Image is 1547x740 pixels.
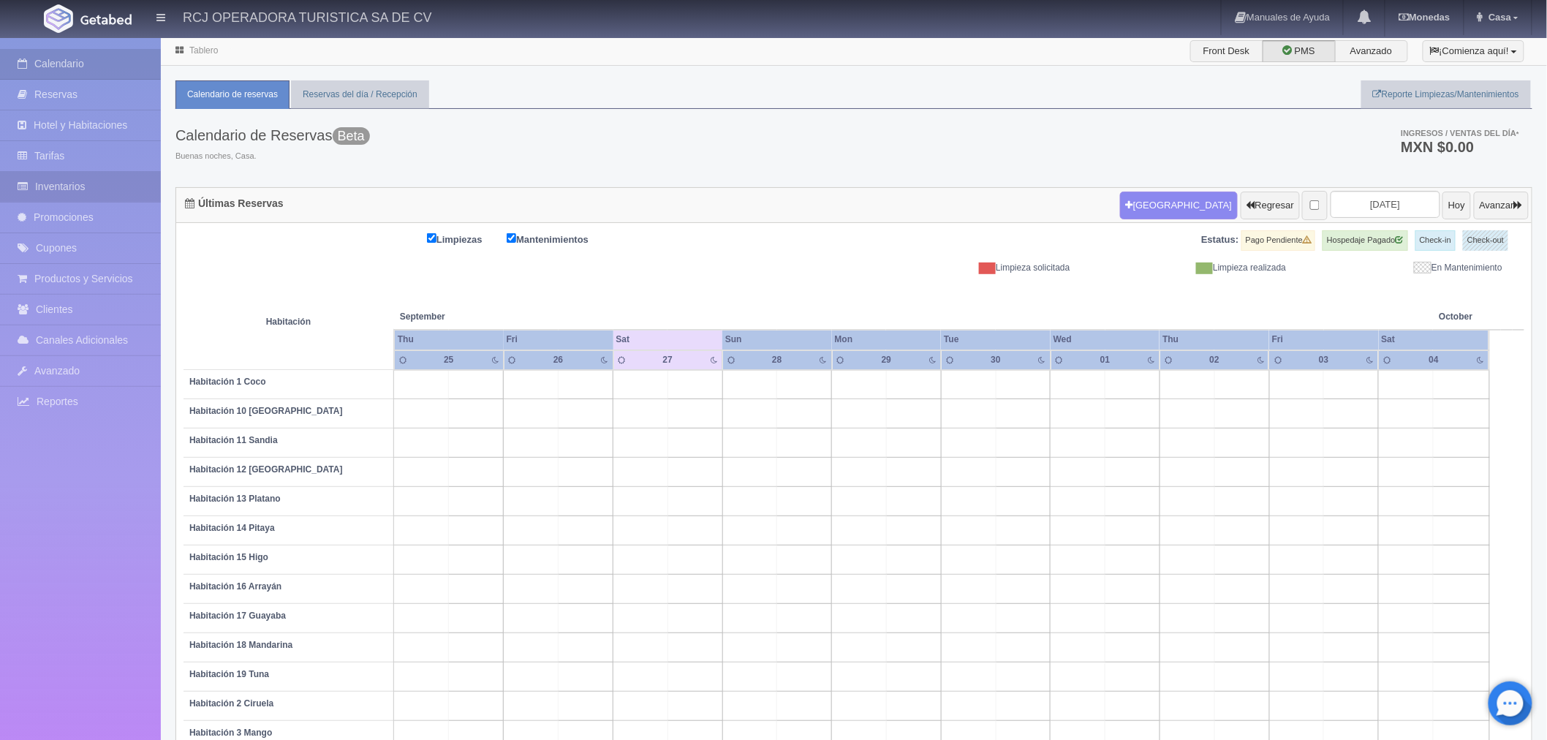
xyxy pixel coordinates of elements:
div: 04 [1417,354,1451,366]
a: Reporte Limpiezas/Mantenimientos [1361,80,1531,109]
div: 25 [432,354,466,366]
th: Thu [394,330,504,350]
div: 29 [869,354,904,366]
a: Reservas del día / Recepción [291,80,429,109]
label: Mantenimientos [507,230,610,247]
b: Habitación 16 Arrayán [189,581,281,592]
label: Front Desk [1190,40,1263,62]
span: Ingresos / Ventas del día [1401,129,1519,137]
b: Habitación 10 [GEOGRAPHIC_DATA] [189,406,343,416]
a: Tablero [189,45,218,56]
img: Getabed [44,4,73,33]
button: Regresar [1241,192,1300,219]
th: Wed [1051,330,1160,350]
h3: Calendario de Reservas [175,127,370,143]
h4: RCJ OPERADORA TURISTICA SA DE CV [183,7,432,26]
h4: Últimas Reservas [185,198,284,209]
img: Getabed [80,14,132,25]
label: Limpiezas [427,230,504,247]
span: Casa [1485,12,1511,23]
th: Fri [504,330,613,350]
input: Limpiezas [427,233,436,243]
th: Sat [1379,330,1489,350]
button: ¡Comienza aquí! [1423,40,1524,62]
th: Mon [832,330,942,350]
label: Pago Pendiente [1241,230,1315,251]
label: Estatus: [1201,233,1238,247]
button: [GEOGRAPHIC_DATA] [1120,192,1238,219]
b: Habitación 2 Ciruela [189,698,273,709]
div: 27 [651,354,685,366]
b: Habitación 17 Guayaba [189,611,286,621]
b: Monedas [1399,12,1450,23]
button: Avanzar [1474,192,1529,219]
label: Hospedaje Pagado [1323,230,1408,251]
strong: Habitación [266,317,311,327]
input: Mantenimientos [507,233,516,243]
label: Check-in [1415,230,1456,251]
b: Habitación 1 Coco [189,377,266,387]
div: 01 [1088,354,1122,366]
label: Check-out [1463,230,1508,251]
th: Sat [613,330,723,350]
th: Fri [1269,330,1379,350]
button: Hoy [1442,192,1471,219]
b: Habitación 18 Mandarina [189,640,292,650]
th: Tue [941,330,1051,350]
div: 28 [760,354,795,366]
div: 26 [541,354,575,366]
div: 03 [1307,354,1342,366]
label: PMS [1263,40,1336,62]
th: Thu [1160,330,1269,350]
div: Limpieza solicitada [865,262,1081,274]
a: Calendario de reservas [175,80,290,109]
b: Habitación 11 Sandia [189,435,278,445]
span: September [400,311,608,323]
span: October [1439,311,1483,323]
div: 30 [979,354,1013,366]
b: Habitación 13 Platano [189,494,281,504]
span: Beta [333,127,370,145]
div: 02 [1198,354,1232,366]
b: Habitación 19 Tuna [189,669,269,679]
span: Buenas noches, Casa. [175,151,370,162]
h3: MXN $0.00 [1401,140,1519,154]
label: Avanzado [1335,40,1408,62]
b: Habitación 15 Higo [189,552,268,562]
div: En Mantenimiento [1297,262,1513,274]
b: Habitación 3 Mango [189,728,272,738]
th: Sun [722,330,832,350]
div: Limpieza realizada [1081,262,1298,274]
b: Habitación 14 Pitaya [189,523,275,533]
b: Habitación 12 [GEOGRAPHIC_DATA] [189,464,343,475]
